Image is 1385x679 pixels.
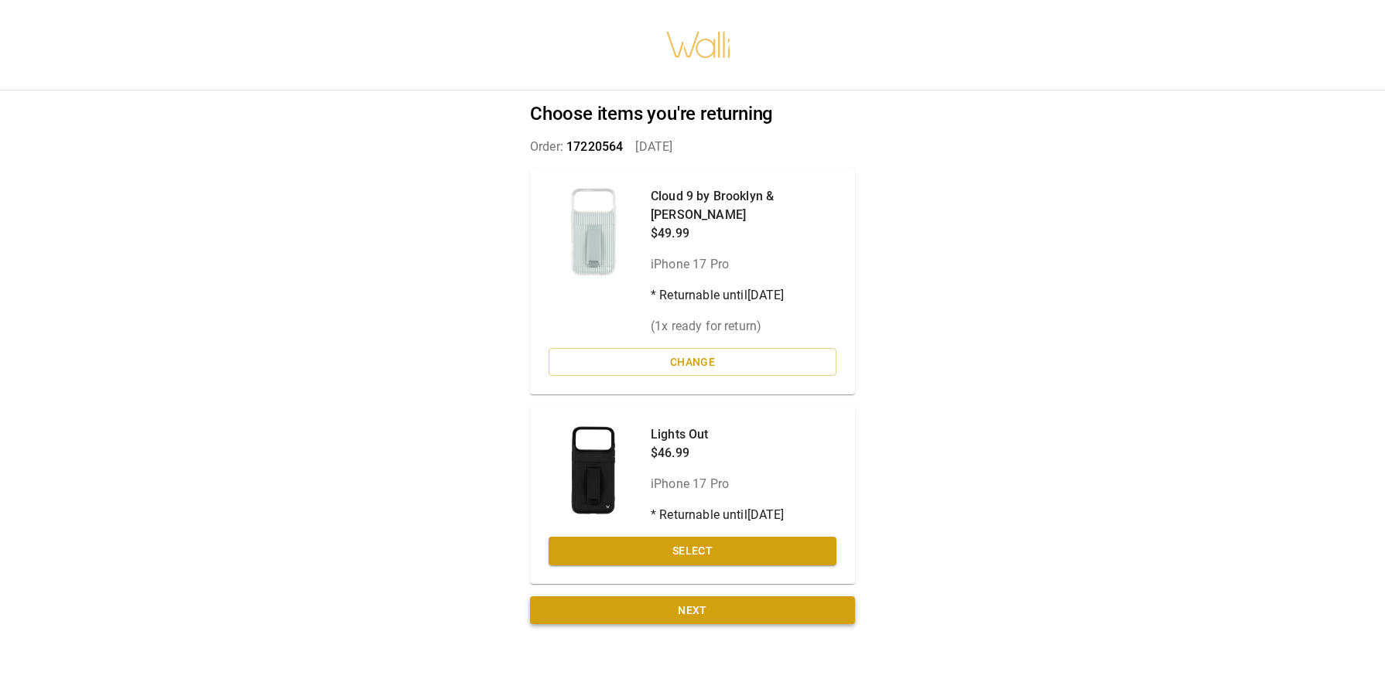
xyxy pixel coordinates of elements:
button: Change [549,348,836,377]
p: Order: [DATE] [530,138,855,156]
button: Next [530,596,855,625]
p: $49.99 [651,224,836,243]
p: * Returnable until [DATE] [651,506,785,524]
p: iPhone 17 Pro [651,475,785,493]
p: ( 1 x ready for return) [651,317,836,336]
h2: Choose items you're returning [530,103,855,125]
p: iPhone 17 Pro [651,255,836,274]
img: walli-inc.myshopify.com [665,12,732,78]
span: 17220564 [566,139,623,154]
p: * Returnable until [DATE] [651,286,836,305]
p: Cloud 9 by Brooklyn & [PERSON_NAME] [651,187,836,224]
p: Lights Out [651,425,785,444]
button: Select [549,537,836,565]
p: $46.99 [651,444,785,462]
